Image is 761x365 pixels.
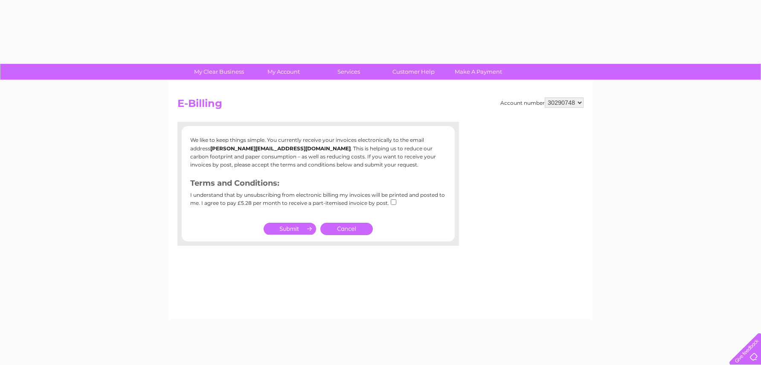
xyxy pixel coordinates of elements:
[500,98,584,108] div: Account number
[190,136,446,169] p: We like to keep things simple. You currently receive your invoices electronically to the email ad...
[320,223,373,235] a: Cancel
[264,223,316,235] input: Submit
[210,145,351,152] b: [PERSON_NAME][EMAIL_ADDRESS][DOMAIN_NAME]
[190,177,446,192] h3: Terms and Conditions:
[177,98,584,114] h2: E-Billing
[314,64,384,80] a: Services
[184,64,254,80] a: My Clear Business
[378,64,449,80] a: Customer Help
[190,192,446,212] div: I understand that by unsubscribing from electronic billing my invoices will be printed and posted...
[249,64,319,80] a: My Account
[443,64,514,80] a: Make A Payment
